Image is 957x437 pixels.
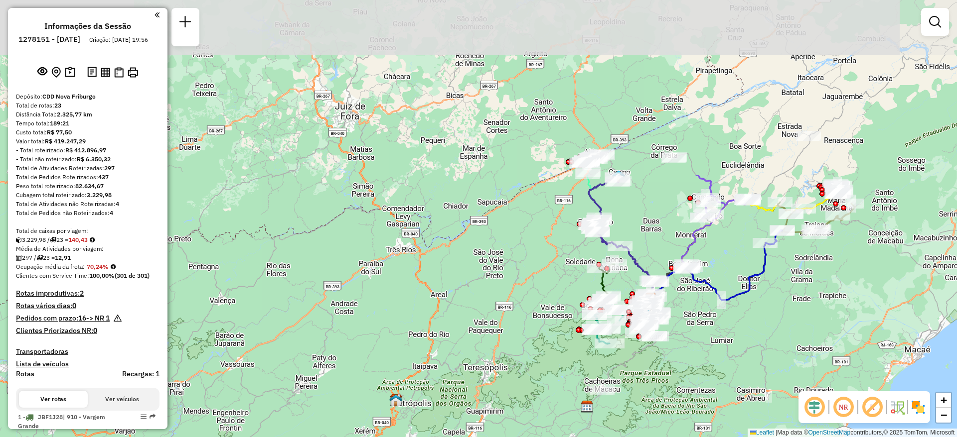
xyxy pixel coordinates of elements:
h4: Lista de veículos [16,360,159,368]
em: Média calculada utilizando a maior ocupação (%Peso ou %Cubagem) de cada rota da sessão. Rotas cro... [111,264,116,270]
h4: Informações da Sessão [44,21,131,31]
div: Total de caixas por viagem: [16,226,159,235]
div: Total de Atividades Roteirizadas: [16,164,159,173]
h4: Recargas: 1 [122,370,159,378]
span: Ocupação média da frota: [16,263,85,270]
strong: 82.634,67 [75,182,104,190]
strong: R$ 412.896,97 [65,146,106,154]
strong: 189:21 [50,119,69,127]
div: Peso total roteirizado: [16,182,159,191]
div: - Total não roteirizado: [16,155,159,164]
div: Total de rotas: [16,101,159,110]
div: Map data © contributors,© 2025 TomTom, Microsoft [748,429,957,437]
div: Custo total: [16,128,159,137]
div: 297 / 23 = [16,253,159,262]
strong: 140,43 [68,236,88,243]
a: Exibir filtros [925,12,945,32]
strong: CDD Nova Friburgo [42,93,96,100]
a: Leaflet [750,429,774,436]
span: Exibir rótulo [860,395,884,419]
div: Distância Total: [16,110,159,119]
span: Clientes com Service Time: [16,272,89,279]
button: Ver rotas [19,391,88,408]
div: Atividade não roteirizada - ARLETE DA SILVA EMYD [690,213,715,222]
button: Ver veículos [88,391,157,408]
em: Há pedidos NR próximo a expirar [114,314,122,327]
span: Ocultar deslocamento [802,395,826,419]
strong: 12,91 [55,254,71,261]
strong: 0 [72,301,76,310]
span: − [941,409,947,421]
strong: R$ 77,50 [47,128,72,136]
h4: Transportadoras [16,347,159,356]
span: + [941,394,947,406]
img: Carmo [612,170,625,183]
div: Cubagem total roteirizado: [16,191,159,200]
i: Total de Atividades [16,255,22,261]
h4: Rotas vários dias: [16,302,159,310]
a: Zoom out [936,408,951,423]
strong: 437 [98,173,109,181]
div: Atividade não roteirizada - VANUSA DA SILVA CARD [796,131,821,141]
strong: 70,24% [87,263,109,270]
div: Total de Atividades não Roteirizadas: [16,200,159,209]
h4: Clientes Priorizados NR: [16,327,159,335]
div: Atividade não roteirizada - NELVI RAMOS [590,385,615,395]
strong: 0 [93,326,97,335]
span: 1 - [18,413,105,430]
strong: 4 [110,209,113,217]
a: Clique aqui para minimizar o painel [155,9,159,20]
strong: 297 [104,164,115,172]
strong: R$ 419.247,29 [45,137,86,145]
strong: 3.229,98 [87,191,112,199]
div: Depósito: [16,92,159,101]
img: 521 UDC Light NFR Centro [642,309,655,322]
strong: 2.325,77 km [57,110,92,118]
strong: 16 [78,314,86,323]
a: Zoom in [936,393,951,408]
div: - Total roteirizado: [16,146,159,155]
img: Exibir/Ocultar setores [910,399,926,415]
i: Cubagem total roteirizado [16,237,22,243]
strong: -> NR 1 [86,314,110,323]
button: Visualizar relatório de Roteirização [99,65,112,79]
div: Tempo total: [16,119,159,128]
h4: Rotas improdutivas: [16,289,159,298]
span: | [776,429,777,436]
div: Total de Pedidos Roteirizados: [16,173,159,182]
button: Centralizar mapa no depósito ou ponto de apoio [49,65,63,80]
i: Meta Caixas/viagem: 173,30 Diferença: -32,87 [90,237,95,243]
img: Petropolis [389,394,402,407]
em: Opções [141,414,147,420]
div: Média de Atividades por viagem: [16,244,159,253]
strong: 4 [116,200,119,208]
strong: R$ 6.350,32 [77,155,111,163]
i: Total de rotas [50,237,56,243]
strong: 23 [54,102,61,109]
span: JBF1J28 [38,413,63,421]
button: Exibir sessão original [35,64,49,80]
a: Rotas [16,370,34,378]
em: Rota exportada [150,414,156,420]
a: Nova sessão e pesquisa [175,12,195,34]
div: Valor total: [16,137,159,146]
div: Atividade não roteirizada - A. RIBEIRO COIMBRA E [638,290,663,300]
img: Fluxo de ruas [889,399,905,415]
span: Ocultar NR [831,395,855,419]
img: CDI Macacu [581,400,594,413]
i: Total de rotas [36,255,43,261]
div: 3.229,98 / 23 = [16,235,159,244]
button: Logs desbloquear sessão [85,65,99,80]
button: Painel de Sugestão [63,65,77,80]
strong: 100,00% [89,272,115,279]
button: Imprimir Rotas [126,65,140,80]
a: OpenStreetMap [808,429,851,436]
h4: Pedidos com prazo: [16,314,110,323]
div: Total de Pedidos não Roteirizados: [16,209,159,218]
strong: (301 de 301) [115,272,150,279]
div: Criação: [DATE] 19:56 [85,35,152,44]
button: Visualizar Romaneio [112,65,126,80]
strong: 2 [80,289,84,298]
h6: 1278151 - [DATE] [18,35,80,44]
